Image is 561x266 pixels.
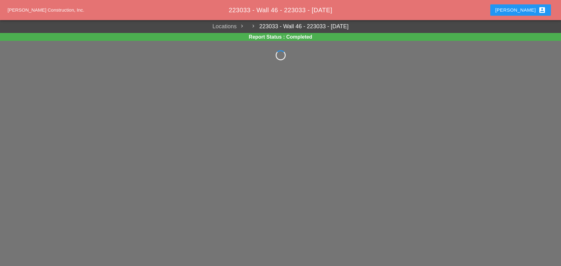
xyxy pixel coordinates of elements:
i: account_box [538,6,546,14]
div: [PERSON_NAME] [495,6,546,14]
a: Locations [212,22,237,31]
button: [PERSON_NAME] [490,4,551,16]
span: 223033 - Wall 46 - 223033 - [DATE] [229,7,332,14]
a: [PERSON_NAME] Construction, Inc. [8,7,84,13]
a: 223033 - Wall 46 - 223033 - [DATE] [248,22,349,31]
